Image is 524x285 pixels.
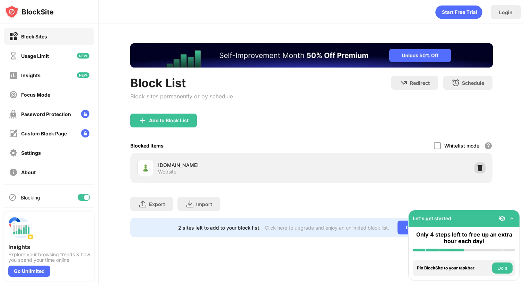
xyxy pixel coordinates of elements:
img: insights-off.svg [9,71,18,80]
img: customize-block-page-off.svg [9,129,18,138]
div: Export [149,201,165,207]
div: Block Sites [21,34,47,39]
div: Pin BlockSite to your taskbar [417,266,490,270]
img: favicons [141,164,150,172]
img: new-icon.svg [77,53,89,59]
div: Insights [8,243,90,250]
div: Click here to upgrade and enjoy an unlimited block list. [265,225,389,231]
div: Website [158,169,176,175]
img: focus-off.svg [9,90,18,99]
div: [DOMAIN_NAME] [158,161,312,169]
img: lock-menu.svg [81,110,89,118]
div: Usage Limit [21,53,49,59]
img: password-protection-off.svg [9,110,18,118]
div: Go Unlimited [8,266,50,277]
div: Only 4 steps left to free up an extra hour each day! [413,231,515,244]
div: Let's get started [413,215,451,221]
img: time-usage-off.svg [9,52,18,60]
div: Add to Block List [149,118,189,123]
div: Focus Mode [21,92,50,98]
img: eye-not-visible.svg [499,215,506,222]
div: Insights [21,72,41,78]
div: Redirect [410,80,430,86]
div: Schedule [462,80,484,86]
div: About [21,169,36,175]
div: Login [499,9,513,15]
div: Blocked Items [130,143,164,149]
img: blocking-icon.svg [8,193,17,202]
img: new-icon.svg [77,72,89,78]
img: block-on.svg [9,32,18,41]
img: push-insights.svg [8,216,33,241]
img: settings-off.svg [9,149,18,157]
div: Password Protection [21,111,71,117]
button: Do it [492,262,513,274]
div: Block List [130,76,233,90]
iframe: Banner [130,43,493,68]
div: 2 sites left to add to your block list. [178,225,261,231]
div: Import [196,201,212,207]
img: omni-setup-toggle.svg [508,215,515,222]
div: Explore your browsing trends & how you spend your time online [8,252,90,263]
img: lock-menu.svg [81,129,89,137]
div: Block sites permanently or by schedule [130,93,233,100]
div: animation [435,5,482,19]
div: Settings [21,150,41,156]
div: Custom Block Page [21,131,67,136]
div: Whitelist mode [444,143,479,149]
img: logo-blocksite.svg [5,5,54,19]
div: Go Unlimited [398,221,445,234]
div: Blocking [21,195,40,201]
img: about-off.svg [9,168,18,177]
